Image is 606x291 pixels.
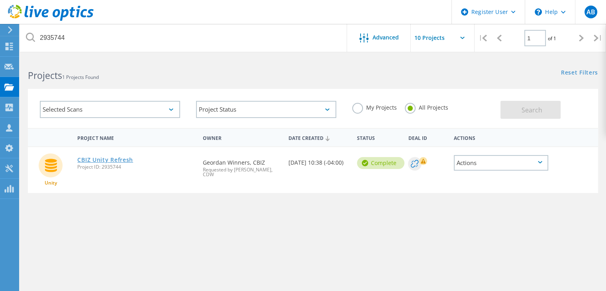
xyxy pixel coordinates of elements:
a: Reset Filters [561,70,598,77]
div: | [590,24,606,52]
span: Search [522,106,542,114]
div: Deal Id [404,130,449,145]
span: Requested by [PERSON_NAME], CDW [203,167,280,177]
div: Complete [357,157,404,169]
div: Status [353,130,404,145]
span: AB [586,9,595,15]
svg: \n [535,8,542,16]
div: Project Name [73,130,199,145]
div: Selected Scans [40,101,180,118]
div: Owner [199,130,284,145]
div: Actions [450,130,553,145]
label: All Projects [405,103,448,110]
div: Actions [454,155,549,171]
span: Unity [45,181,57,185]
label: My Projects [352,103,397,110]
a: CBIZ Unity Refresh [77,157,133,163]
div: Geordan Winners, CBIZ [199,147,284,185]
span: 1 Projects Found [62,74,99,81]
a: Live Optics Dashboard [8,17,94,22]
div: [DATE] 10:38 (-04:00) [284,147,353,173]
span: Advanced [373,35,399,40]
span: of 1 [548,35,556,42]
button: Search [500,101,561,119]
div: Project Status [196,101,336,118]
div: | [475,24,491,52]
span: Project ID: 2935744 [77,165,195,169]
b: Projects [28,69,62,82]
div: Date Created [284,130,353,145]
input: Search projects by name, owner, ID, company, etc [20,24,347,52]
